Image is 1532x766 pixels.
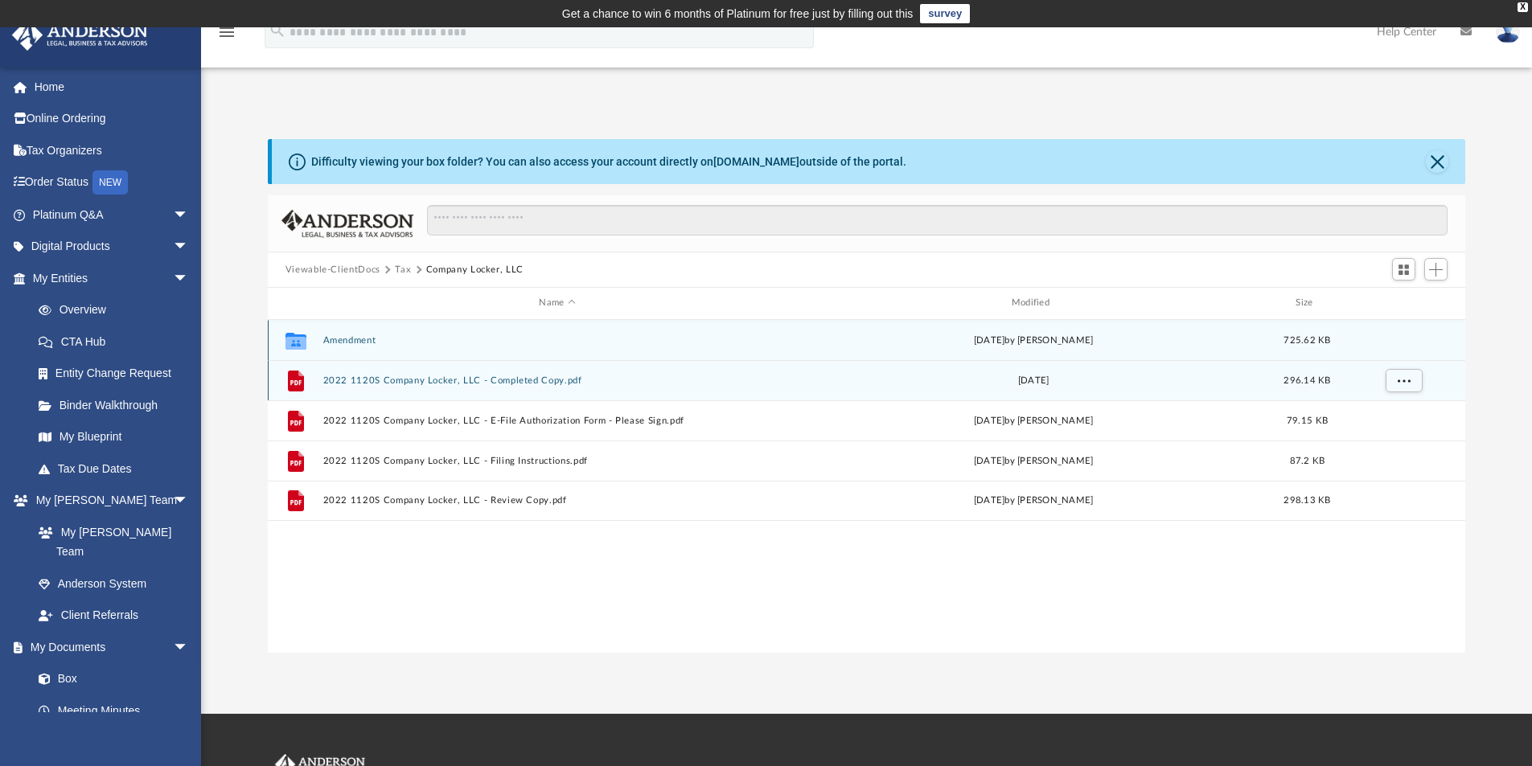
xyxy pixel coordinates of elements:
button: Add [1424,258,1448,281]
div: NEW [92,170,128,195]
div: [DATE] [799,373,1267,387]
button: 2022 1120S Company Locker, LLC - E-File Authorization Form - Please Sign.pdf [322,416,791,426]
input: Search files and folders [427,205,1448,236]
button: Amendment [322,335,791,346]
button: 2022 1120S Company Locker, LLC - Filing Instructions.pdf [322,456,791,466]
span: 725.62 KB [1284,335,1330,344]
a: Tax Due Dates [23,453,213,485]
div: id [1346,296,1459,310]
div: [DATE] by [PERSON_NAME] [799,453,1267,468]
img: User Pic [1496,20,1520,43]
span: 298.13 KB [1284,496,1330,505]
div: Get a chance to win 6 months of Platinum for free just by filling out this [562,4,914,23]
div: [DATE] by [PERSON_NAME] [799,413,1267,428]
a: My Documentsarrow_drop_down [11,631,205,663]
a: menu [217,31,236,42]
button: Switch to Grid View [1392,258,1416,281]
a: Box [23,663,197,695]
a: Client Referrals [23,600,205,632]
button: Close [1426,150,1448,173]
div: [DATE] by [PERSON_NAME] [799,333,1267,347]
div: id [275,296,315,310]
button: Tax [395,263,411,277]
span: 79.15 KB [1287,416,1328,424]
a: Binder Walkthrough [23,389,213,421]
a: My Entitiesarrow_drop_down [11,262,213,294]
span: arrow_drop_down [173,231,205,264]
a: My Blueprint [23,421,205,453]
span: arrow_drop_down [173,485,205,518]
img: Anderson Advisors Platinum Portal [7,19,153,51]
span: 296.14 KB [1284,375,1330,384]
a: Digital Productsarrow_drop_down [11,231,213,263]
a: Meeting Minutes [23,694,205,727]
a: Platinum Q&Aarrow_drop_down [11,199,213,231]
i: menu [217,23,236,42]
span: arrow_drop_down [173,262,205,295]
button: Viewable-ClientDocs [285,263,380,277]
div: Modified [799,296,1268,310]
button: 2022 1120S Company Locker, LLC - Review Copy.pdf [322,495,791,506]
div: Size [1275,296,1339,310]
button: Company Locker, LLC [426,263,524,277]
a: Home [11,71,213,103]
span: arrow_drop_down [173,631,205,664]
a: My [PERSON_NAME] Team [23,516,197,567]
a: Entity Change Request [23,358,213,390]
span: 87.2 KB [1289,456,1325,465]
div: grid [268,320,1466,653]
div: close [1518,2,1528,12]
a: Online Ordering [11,103,213,135]
a: CTA Hub [23,326,213,358]
a: Overview [23,294,213,326]
button: 2022 1120S Company Locker, LLC - Completed Copy.pdf [322,375,791,386]
div: Difficulty viewing your box folder? You can also access your account directly on outside of the p... [311,154,906,170]
a: survey [920,4,970,23]
a: Tax Organizers [11,134,213,166]
i: search [269,22,286,39]
a: My [PERSON_NAME] Teamarrow_drop_down [11,485,205,517]
button: More options [1385,368,1422,392]
a: [DOMAIN_NAME] [713,155,799,168]
a: Order StatusNEW [11,166,213,199]
span: arrow_drop_down [173,199,205,231]
div: Name [322,296,791,310]
a: Anderson System [23,567,205,600]
div: [DATE] by [PERSON_NAME] [799,494,1267,508]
